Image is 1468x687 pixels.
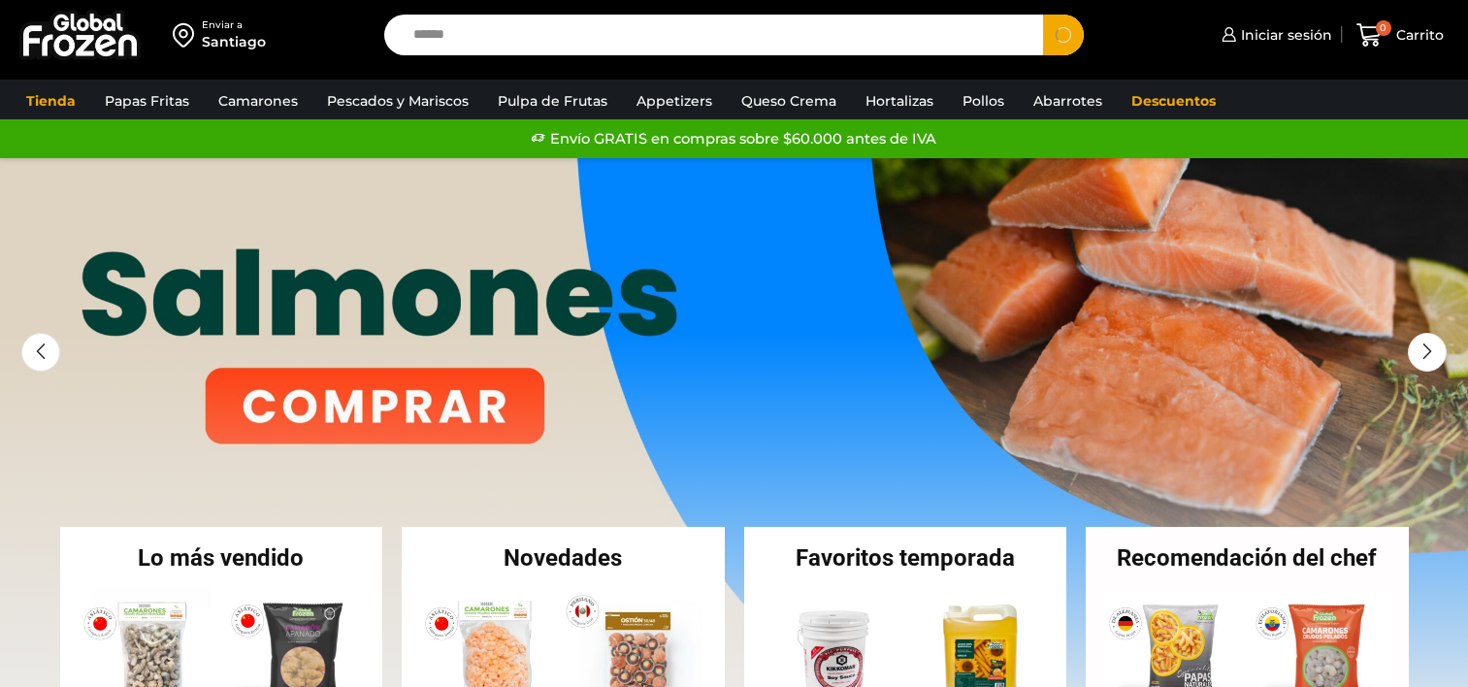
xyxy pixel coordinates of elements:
[1024,82,1112,119] a: Abarrotes
[16,82,85,119] a: Tienda
[1043,15,1084,55] button: Search button
[1086,546,1409,570] h2: Recomendación del chef
[1122,82,1225,119] a: Descuentos
[856,82,943,119] a: Hortalizas
[627,82,722,119] a: Appetizers
[173,18,202,51] img: address-field-icon.svg
[732,82,846,119] a: Queso Crema
[209,82,308,119] a: Camarones
[953,82,1014,119] a: Pollos
[1352,13,1449,58] a: 0 Carrito
[1217,16,1332,54] a: Iniciar sesión
[1391,25,1444,45] span: Carrito
[202,18,266,32] div: Enviar a
[1236,25,1332,45] span: Iniciar sesión
[202,32,266,51] div: Santiago
[317,82,478,119] a: Pescados y Mariscos
[1376,20,1391,36] span: 0
[402,546,725,570] h2: Novedades
[95,82,199,119] a: Papas Fritas
[744,546,1067,570] h2: Favoritos temporada
[60,546,383,570] h2: Lo más vendido
[488,82,617,119] a: Pulpa de Frutas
